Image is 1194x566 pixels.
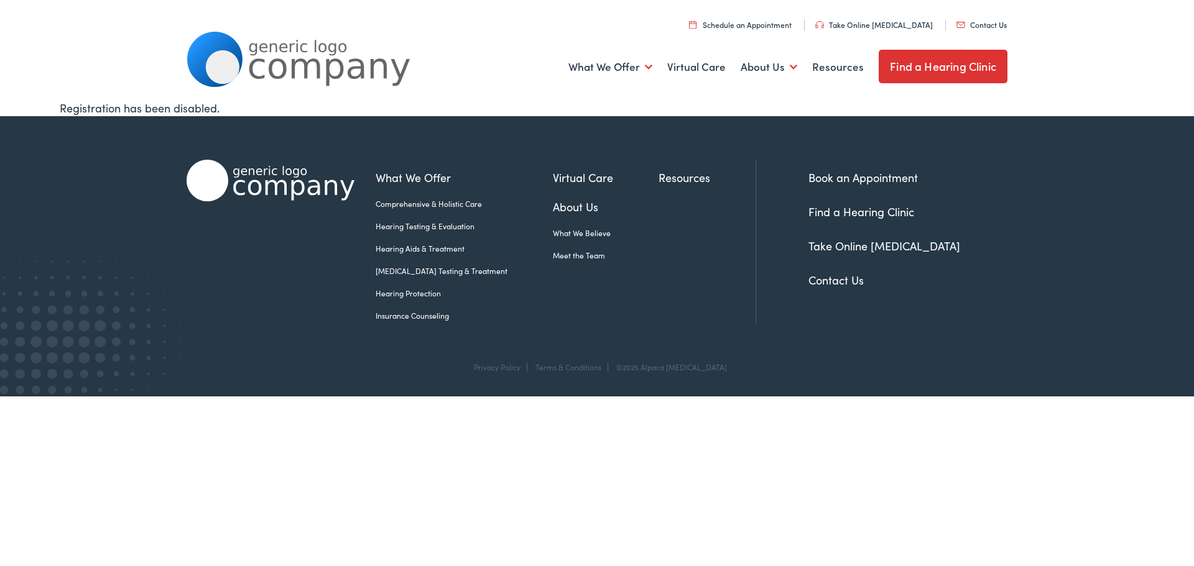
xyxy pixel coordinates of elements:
[553,198,659,215] a: About Us
[689,21,696,29] img: utility icon
[376,198,553,209] a: Comprehensive & Holistic Care
[553,250,659,261] a: Meet the Team
[610,363,727,372] div: ©2025 Alpaca [MEDICAL_DATA]
[376,169,553,186] a: What We Offer
[376,221,553,232] a: Hearing Testing & Evaluation
[808,170,918,185] a: Book an Appointment
[956,19,1007,30] a: Contact Us
[553,227,659,239] a: What We Believe
[568,44,652,90] a: What We Offer
[667,44,726,90] a: Virtual Care
[553,169,659,186] a: Virtual Care
[535,362,601,372] a: Terms & Conditions
[659,169,756,186] a: Resources
[815,21,824,29] img: utility icon
[376,288,553,299] a: Hearing Protection
[808,204,914,219] a: Find a Hearing Clinic
[808,238,960,253] a: Take Online [MEDICAL_DATA]
[815,19,933,30] a: Take Online [MEDICAL_DATA]
[812,44,864,90] a: Resources
[689,19,792,30] a: Schedule an Appointment
[376,310,553,321] a: Insurance Counseling
[474,362,521,372] a: Privacy Policy
[808,272,864,288] a: Contact Us
[187,160,354,201] img: Alpaca Audiology
[60,99,1134,116] div: Registration has been disabled.
[376,243,553,254] a: Hearing Aids & Treatment
[879,50,1007,83] a: Find a Hearing Clinic
[741,44,797,90] a: About Us
[376,265,553,276] a: [MEDICAL_DATA] Testing & Treatment
[956,22,965,28] img: utility icon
